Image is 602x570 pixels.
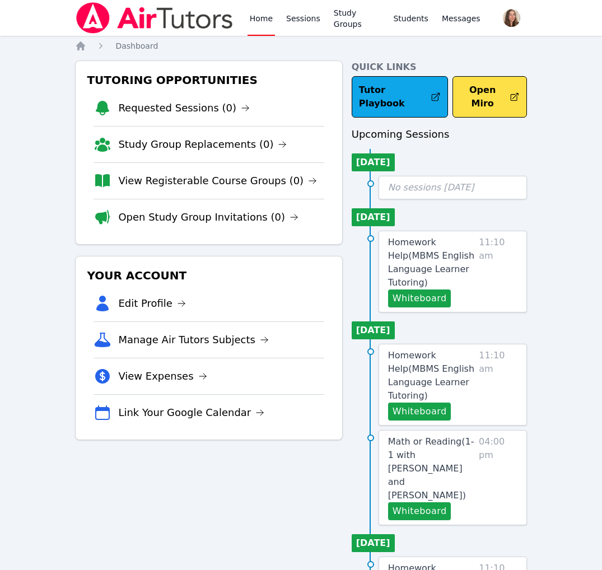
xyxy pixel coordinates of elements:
[118,332,269,348] a: Manage Air Tutors Subjects
[118,209,298,225] a: Open Study Group Invitations (0)
[352,534,395,552] li: [DATE]
[388,502,451,520] button: Whiteboard
[118,100,250,116] a: Requested Sessions (0)
[352,321,395,339] li: [DATE]
[388,350,474,401] span: Homework Help ( MBMS English Language Learner Tutoring )
[388,237,474,288] span: Homework Help ( MBMS English Language Learner Tutoring )
[118,368,207,384] a: View Expenses
[352,208,395,226] li: [DATE]
[479,435,517,520] span: 04:00 pm
[115,40,158,52] a: Dashboard
[352,153,395,171] li: [DATE]
[118,173,317,189] a: View Registerable Course Groups (0)
[388,435,474,502] a: Math or Reading(1-1 with [PERSON_NAME] and [PERSON_NAME])
[479,349,517,421] span: 11:10 am
[352,76,448,118] a: Tutor Playbook
[352,60,527,74] h4: Quick Links
[352,127,527,142] h3: Upcoming Sessions
[388,289,451,307] button: Whiteboard
[85,70,333,90] h3: Tutoring Opportunities
[388,349,475,403] a: Homework Help(MBMS English Language Learner Tutoring)
[442,13,480,24] span: Messages
[388,236,475,289] a: Homework Help(MBMS English Language Learner Tutoring)
[118,137,287,152] a: Study Group Replacements (0)
[388,403,451,421] button: Whiteboard
[75,40,526,52] nav: Breadcrumb
[118,405,264,421] a: Link Your Google Calendar
[115,41,158,50] span: Dashboard
[118,296,186,311] a: Edit Profile
[479,236,517,307] span: 11:10 am
[75,2,234,34] img: Air Tutors
[388,182,474,193] span: No sessions [DATE]
[452,76,526,118] button: Open Miro
[388,436,474,501] span: Math or Reading ( 1-1 with [PERSON_NAME] and [PERSON_NAME] )
[85,265,333,286] h3: Your Account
